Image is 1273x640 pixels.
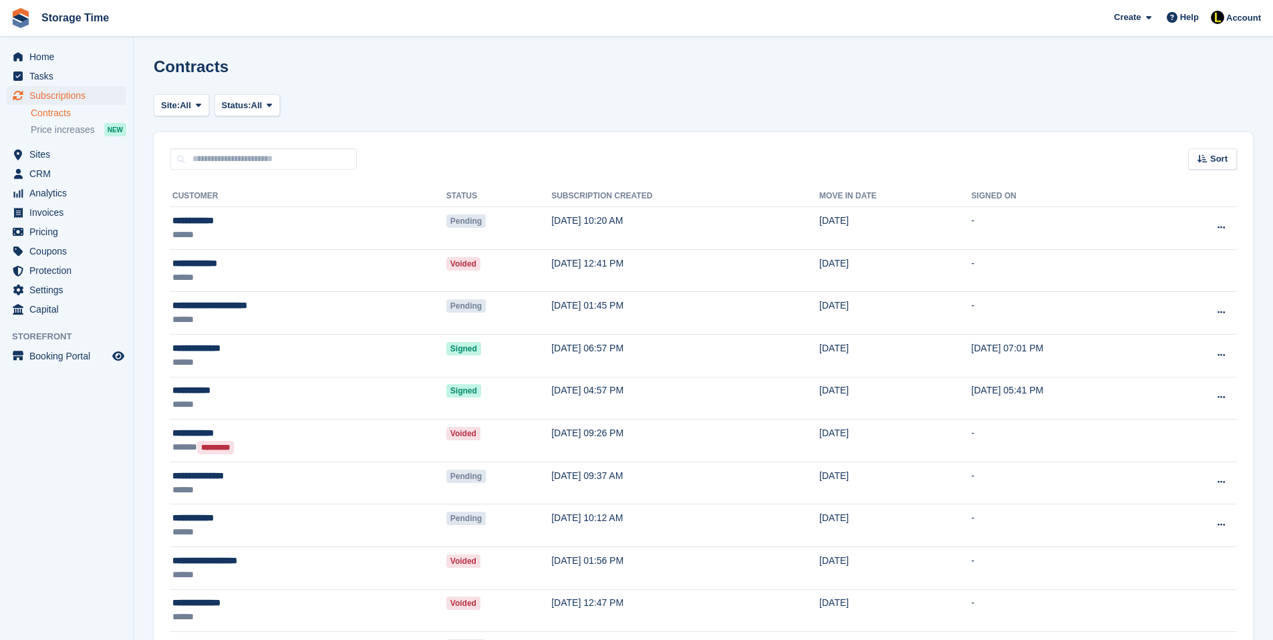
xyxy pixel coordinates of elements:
a: Contracts [31,107,126,120]
a: menu [7,184,126,202]
span: Booking Portal [29,347,110,365]
span: Pending [446,299,486,313]
td: [DATE] [819,546,972,589]
th: Signed on [972,186,1163,207]
td: - [972,462,1163,504]
a: menu [7,347,126,365]
td: [DATE] [819,504,972,547]
span: Pending [446,214,486,228]
span: Capital [29,300,110,319]
td: [DATE] [819,420,972,462]
span: All [251,99,263,112]
td: [DATE] 05:41 PM [972,377,1163,420]
td: - [972,589,1163,632]
td: [DATE] 10:12 AM [551,504,819,547]
a: menu [7,222,126,241]
span: Pending [446,512,486,525]
a: menu [7,261,126,280]
span: Sort [1210,152,1228,166]
td: - [972,504,1163,547]
span: Account [1226,11,1261,25]
td: - [972,546,1163,589]
span: Invoices [29,203,110,222]
span: Home [29,47,110,66]
span: Signed [446,342,481,355]
a: menu [7,145,126,164]
button: Status: All [215,94,280,116]
span: CRM [29,164,110,183]
h1: Contracts [154,57,229,75]
td: - [972,420,1163,462]
td: [DATE] 01:45 PM [551,292,819,335]
a: menu [7,242,126,261]
span: Sites [29,145,110,164]
span: Price increases [31,124,95,136]
span: Voided [446,427,480,440]
td: [DATE] [819,249,972,292]
span: Voided [446,554,480,568]
span: Pending [446,470,486,483]
td: - [972,292,1163,335]
div: NEW [104,123,126,136]
span: Signed [446,384,481,397]
span: Settings [29,281,110,299]
td: [DATE] [819,589,972,632]
span: Analytics [29,184,110,202]
img: Laaibah Sarwar [1211,11,1224,24]
a: Preview store [110,348,126,364]
td: [DATE] [819,334,972,377]
img: stora-icon-8386f47178a22dfd0bd8f6a31ec36ba5ce8667c1dd55bd0f319d3a0aa187defe.svg [11,8,31,28]
td: [DATE] 09:26 PM [551,420,819,462]
span: Protection [29,261,110,280]
a: menu [7,86,126,105]
td: [DATE] 06:57 PM [551,334,819,377]
span: Storefront [12,330,133,343]
td: [DATE] [819,292,972,335]
td: [DATE] [819,207,972,250]
span: Subscriptions [29,86,110,105]
span: Voided [446,257,480,271]
td: [DATE] 12:47 PM [551,589,819,632]
td: - [972,207,1163,250]
td: [DATE] [819,377,972,420]
td: [DATE] 04:57 PM [551,377,819,420]
a: Storage Time [36,7,114,29]
a: Price increases NEW [31,122,126,137]
a: menu [7,164,126,183]
span: Voided [446,597,480,610]
td: [DATE] 09:37 AM [551,462,819,504]
th: Customer [170,186,446,207]
span: Pricing [29,222,110,241]
td: [DATE] 07:01 PM [972,334,1163,377]
span: Tasks [29,67,110,86]
span: Create [1114,11,1141,24]
td: - [972,249,1163,292]
th: Subscription created [551,186,819,207]
th: Status [446,186,551,207]
span: Coupons [29,242,110,261]
a: menu [7,47,126,66]
a: menu [7,67,126,86]
span: Status: [222,99,251,112]
td: [DATE] 10:20 AM [551,207,819,250]
span: Site: [161,99,180,112]
td: [DATE] 12:41 PM [551,249,819,292]
a: menu [7,300,126,319]
a: menu [7,203,126,222]
span: Help [1180,11,1199,24]
a: menu [7,281,126,299]
button: Site: All [154,94,209,116]
span: All [180,99,191,112]
td: [DATE] 01:56 PM [551,546,819,589]
th: Move in date [819,186,972,207]
td: [DATE] [819,462,972,504]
